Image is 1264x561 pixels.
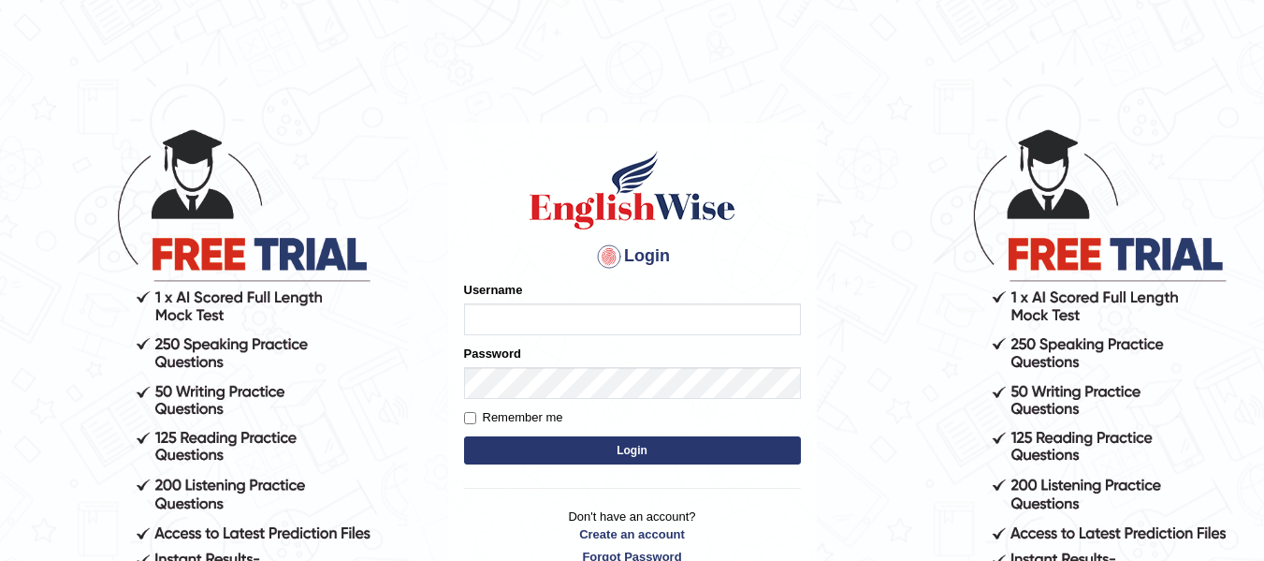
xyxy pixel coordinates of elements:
input: Remember me [464,412,476,424]
a: Create an account [464,525,801,543]
label: Password [464,345,521,362]
button: Login [464,436,801,465]
h4: Login [464,242,801,272]
label: Username [464,281,523,299]
img: Logo of English Wise sign in for intelligent practice with AI [526,148,739,232]
label: Remember me [464,408,563,427]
